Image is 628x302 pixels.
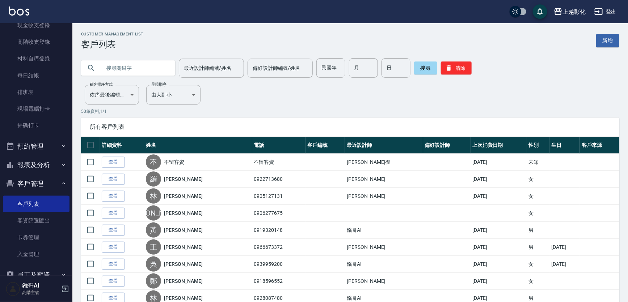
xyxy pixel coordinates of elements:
[3,246,69,263] a: 入金管理
[90,123,611,131] span: 所有客戶列表
[146,188,161,204] div: 林
[3,84,69,101] a: 排班表
[164,158,184,166] a: 不留客資
[551,4,589,19] button: 上越彰化
[527,205,550,222] td: 女
[471,154,527,171] td: [DATE]
[164,192,202,200] a: [PERSON_NAME]
[527,273,550,290] td: 女
[102,225,125,236] a: 查看
[471,256,527,273] td: [DATE]
[146,239,161,255] div: 王
[549,137,580,154] th: 生日
[527,188,550,205] td: 女
[345,171,423,188] td: [PERSON_NAME]
[102,242,125,253] a: 查看
[146,171,161,187] div: 羅
[3,67,69,84] a: 每日結帳
[3,174,69,193] button: 客戶管理
[81,108,619,115] p: 50 筆資料, 1 / 1
[471,188,527,205] td: [DATE]
[3,156,69,174] button: 報表及分析
[562,7,586,16] div: 上越彰化
[3,229,69,246] a: 卡券管理
[471,171,527,188] td: [DATE]
[527,154,550,171] td: 未知
[9,7,29,16] img: Logo
[252,239,306,256] td: 0966673372
[3,117,69,134] a: 掃碼打卡
[527,239,550,256] td: 男
[164,243,202,251] a: [PERSON_NAME]
[102,174,125,185] a: 查看
[471,273,527,290] td: [DATE]
[252,256,306,273] td: 0939959200
[81,32,144,37] h2: Customer Management List
[345,239,423,256] td: [PERSON_NAME]
[102,208,125,219] a: 查看
[151,82,167,87] label: 呈現順序
[345,154,423,171] td: [PERSON_NAME]徨
[164,226,202,234] a: [PERSON_NAME]
[414,61,437,75] button: 搜尋
[146,205,161,221] div: [PERSON_NAME]
[85,85,139,105] div: 依序最後編輯時間
[146,85,201,105] div: 由大到小
[252,137,306,154] th: 電話
[3,212,69,229] a: 客資篩選匯出
[527,171,550,188] td: 女
[596,34,619,47] a: 新增
[3,50,69,67] a: 材料自購登錄
[101,58,169,78] input: 搜尋關鍵字
[471,137,527,154] th: 上次消費日期
[252,273,306,290] td: 0918596552
[252,205,306,222] td: 0906277675
[144,137,252,154] th: 姓名
[471,222,527,239] td: [DATE]
[252,222,306,239] td: 0919320148
[22,289,59,296] p: 高階主管
[164,294,202,302] a: [PERSON_NAME]
[102,191,125,202] a: 查看
[252,154,306,171] td: 不留客資
[252,171,306,188] td: 0922713680
[164,260,202,268] a: [PERSON_NAME]
[3,17,69,34] a: 現金收支登錄
[81,39,144,50] h3: 客戶列表
[3,101,69,117] a: 現場電腦打卡
[90,82,113,87] label: 顧客排序方式
[102,157,125,168] a: 查看
[471,239,527,256] td: [DATE]
[102,259,125,270] a: 查看
[345,256,423,273] td: 鏹哥AI
[22,282,59,289] h5: 鏹哥AI
[549,256,580,273] td: [DATE]
[441,61,472,75] button: 清除
[146,256,161,272] div: 吳
[527,222,550,239] td: 男
[146,222,161,238] div: 黃
[533,4,547,19] button: save
[527,256,550,273] td: 女
[146,154,161,170] div: 不
[3,34,69,50] a: 高階收支登錄
[252,188,306,205] td: 0905127131
[345,222,423,239] td: 鏹哥AI
[549,239,580,256] td: [DATE]
[3,265,69,284] button: 員工及薪資
[345,273,423,290] td: [PERSON_NAME]
[100,137,144,154] th: 詳細資料
[306,137,345,154] th: 客戶編號
[345,137,423,154] th: 最近設計師
[423,137,471,154] th: 偏好設計師
[6,282,20,296] img: Person
[580,137,619,154] th: 客戶來源
[146,273,161,289] div: 鄭
[3,137,69,156] button: 預約管理
[527,137,550,154] th: 性別
[164,175,202,183] a: [PERSON_NAME]
[591,5,619,18] button: 登出
[102,276,125,287] a: 查看
[164,277,202,285] a: [PERSON_NAME]
[3,196,69,212] a: 客戶列表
